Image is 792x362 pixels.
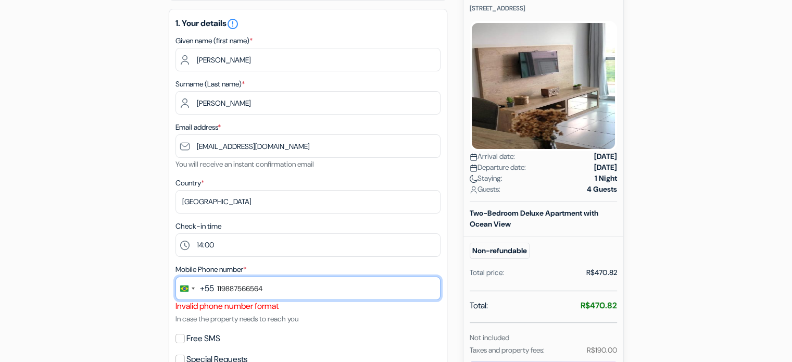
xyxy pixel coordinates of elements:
label: Country [175,178,204,189]
div: Invalid phone number format [175,300,441,313]
span: Guests: [470,184,500,195]
small: Non-refundable [470,243,530,259]
h5: 1. Your details [175,18,441,30]
div: R$470.82 [586,267,617,278]
i: error_outline [227,18,239,30]
strong: 4 Guests [587,184,617,195]
small: Not included [470,333,509,342]
small: You will receive an instant confirmation email [175,159,314,169]
span: Departure date: [470,162,526,173]
label: Check-in time [175,221,221,232]
small: R$190.00 [586,345,617,355]
div: Total price: [470,267,504,278]
p: [STREET_ADDRESS] [470,4,617,13]
input: Enter last name [175,91,441,115]
a: error_outline [227,18,239,29]
button: Change country, selected Brazil (+55) [176,277,214,299]
small: Taxes and property fees: [470,345,545,355]
strong: [DATE] [594,162,617,173]
img: calendar.svg [470,153,477,161]
b: Two-Bedroom Deluxe Apartment with Ocean View [470,208,598,229]
label: Mobile Phone number [175,264,246,275]
span: Arrival date: [470,151,515,162]
small: In case the property needs to reach you [175,314,298,323]
strong: 1 Night [595,173,617,184]
img: moon.svg [470,175,477,183]
div: +55 [200,282,214,295]
label: Given name (first name) [175,35,253,46]
img: user_icon.svg [470,186,477,194]
span: Staying: [470,173,502,184]
input: Enter email address [175,134,441,158]
span: Total: [470,299,488,312]
strong: R$470.82 [581,300,617,311]
label: Email address [175,122,221,133]
strong: [DATE] [594,151,617,162]
label: Free SMS [186,331,220,346]
img: calendar.svg [470,164,477,172]
label: Surname (Last name) [175,79,245,90]
input: Enter first name [175,48,441,71]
